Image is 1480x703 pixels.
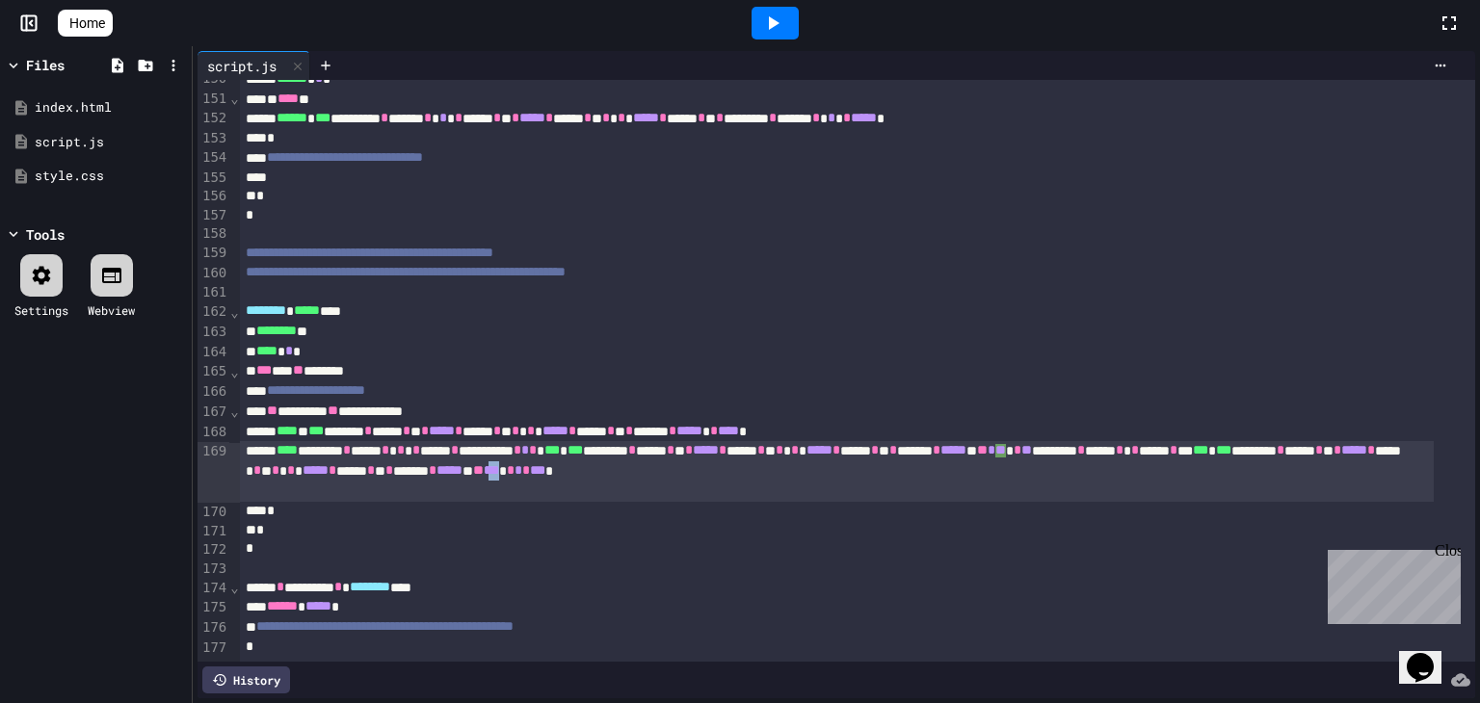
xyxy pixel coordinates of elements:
[198,362,229,382] div: 165
[198,244,229,264] div: 159
[198,442,229,503] div: 169
[198,51,310,80] div: script.js
[198,540,229,560] div: 172
[198,56,286,76] div: script.js
[26,224,65,245] div: Tools
[198,638,229,658] div: 177
[202,666,290,693] div: History
[14,301,68,319] div: Settings
[198,148,229,169] div: 154
[8,8,133,122] div: Chat with us now!Close
[198,264,229,284] div: 160
[198,503,229,522] div: 170
[198,169,229,188] div: 155
[198,69,229,90] div: 150
[198,579,229,599] div: 174
[198,423,229,443] div: 168
[198,382,229,403] div: 166
[35,98,185,117] div: index.html
[198,187,229,206] div: 156
[229,304,239,320] span: Fold line
[198,522,229,541] div: 171
[198,109,229,129] div: 152
[198,90,229,110] div: 151
[69,13,105,33] span: Home
[229,580,239,595] span: Fold line
[26,55,65,75] div: Files
[198,224,229,244] div: 158
[35,133,185,152] div: script.js
[198,283,229,302] div: 161
[198,618,229,638] div: 176
[198,323,229,343] div: 163
[229,91,239,106] span: Fold line
[58,10,113,37] a: Home
[88,301,135,319] div: Webview
[198,343,229,363] div: 164
[198,302,229,323] div: 162
[198,403,229,423] div: 167
[229,364,239,379] span: Fold line
[1399,626,1461,684] iframe: chat widget
[198,206,229,225] div: 157
[1320,542,1461,624] iframe: chat widget
[35,167,185,186] div: style.css
[198,129,229,148] div: 153
[229,404,239,419] span: Fold line
[198,560,229,579] div: 173
[198,598,229,618] div: 175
